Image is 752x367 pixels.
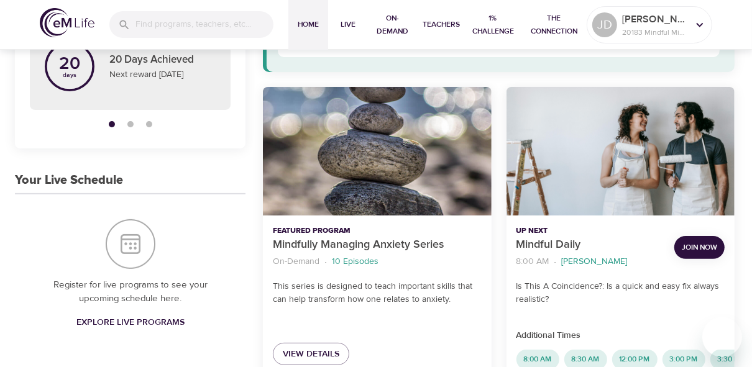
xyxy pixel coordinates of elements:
[622,27,688,38] p: 20183 Mindful Minutes
[283,347,339,362] span: View Details
[293,18,323,31] span: Home
[40,8,94,37] img: logo
[263,87,491,215] button: Mindfully Managing Anxiety Series
[516,253,664,270] nav: breadcrumb
[106,219,155,269] img: Your Live Schedule
[71,311,190,334] a: Explore Live Programs
[273,343,349,366] a: View Details
[273,280,481,306] p: This series is designed to teach important skills that can help transform how one relates to anxi...
[333,18,363,31] span: Live
[332,255,378,268] p: 10 Episodes
[423,18,460,31] span: Teachers
[562,255,628,268] p: [PERSON_NAME]
[516,255,549,268] p: 8:00 AM
[526,12,582,38] span: The Connection
[135,11,273,38] input: Find programs, teachers, etc...
[15,173,123,188] h3: Your Live Schedule
[622,12,688,27] p: [PERSON_NAME]
[564,354,607,365] span: 8:30 AM
[373,12,413,38] span: On-Demand
[663,354,705,365] span: 3:00 PM
[109,68,216,81] p: Next reward [DATE]
[273,237,481,253] p: Mindfully Managing Anxiety Series
[76,315,185,330] span: Explore Live Programs
[554,253,557,270] li: ·
[324,253,327,270] li: ·
[516,354,559,365] span: 8:00 AM
[682,241,717,254] span: Join Now
[516,225,664,237] p: Up Next
[612,354,658,365] span: 12:00 PM
[516,280,725,306] p: Is This A Coincidence?: Is a quick and easy fix always realistic?
[592,12,617,37] div: JD
[470,12,516,38] span: 1% Challenge
[273,255,319,268] p: On-Demand
[40,278,221,306] p: Register for live programs to see your upcoming schedule here.
[516,329,725,342] p: Additional Times
[273,225,481,237] p: Featured Program
[59,55,80,73] p: 20
[674,236,725,259] button: Join Now
[516,237,664,253] p: Mindful Daily
[507,87,735,215] button: Mindful Daily
[702,317,742,357] iframe: Button to launch messaging window
[59,73,80,78] p: days
[273,253,481,270] nav: breadcrumb
[109,52,216,68] p: 20 Days Achieved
